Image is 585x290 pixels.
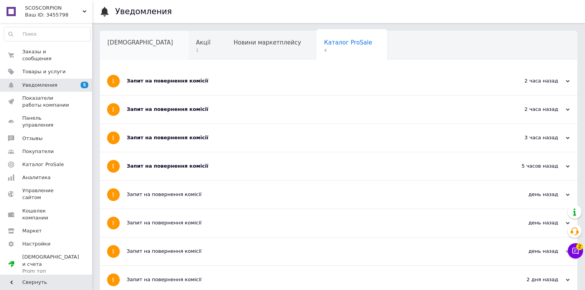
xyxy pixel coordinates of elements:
[22,227,42,234] span: Маркет
[22,48,71,62] span: Заказы и сообщения
[22,187,71,201] span: Управление сайтом
[493,276,570,283] div: 2 дня назад
[127,106,493,113] div: Запит на повернення комісії
[22,174,51,181] span: Аналитика
[493,163,570,170] div: 5 часов назад
[568,243,583,259] button: Чат с покупателем2
[324,48,372,53] span: 4
[22,208,71,221] span: Кошелек компании
[493,248,570,255] div: день назад
[22,82,57,89] span: Уведомления
[4,27,90,41] input: Поиск
[127,191,493,198] div: Запит на повернення комісії
[233,39,301,46] span: Новини маркетплейсу
[22,95,71,109] span: Показатели работы компании
[22,115,71,129] span: Панель управления
[127,276,493,283] div: Запит на повернення комісії
[22,135,43,142] span: Отзывы
[25,12,92,18] div: Ваш ID: 3455798
[493,191,570,198] div: день назад
[196,39,211,46] span: Акції
[81,82,88,88] span: 5
[22,148,54,155] span: Покупатели
[493,77,570,84] div: 2 часа назад
[22,161,64,168] span: Каталог ProSale
[127,134,493,141] div: Запит на повернення комісії
[22,254,79,275] span: [DEMOGRAPHIC_DATA] и счета
[324,39,372,46] span: Каталог ProSale
[25,5,83,12] span: SCOSCORPION
[107,39,173,46] span: [DEMOGRAPHIC_DATA]
[196,48,211,53] span: 1
[127,219,493,226] div: Запит на повернення комісії
[493,106,570,113] div: 2 часа назад
[22,68,66,75] span: Товары и услуги
[22,241,50,247] span: Настройки
[115,7,172,16] h1: Уведомления
[127,248,493,255] div: Запит на повернення комісії
[493,219,570,226] div: день назад
[493,134,570,141] div: 3 часа назад
[127,77,493,84] div: Запит на повернення комісії
[576,243,583,250] span: 2
[22,268,79,275] div: Prom топ
[127,163,493,170] div: Запит на повернення комісії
